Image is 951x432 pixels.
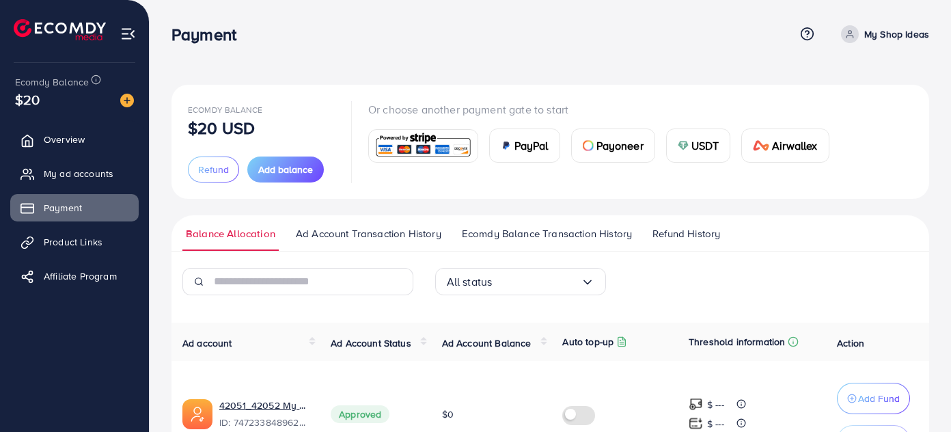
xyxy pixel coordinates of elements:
[368,101,840,118] p: Or choose another payment gate to start
[44,167,113,180] span: My ad accounts
[652,226,720,241] span: Refund History
[489,129,560,163] a: cardPayPal
[10,262,139,290] a: Affiliate Program
[583,140,594,151] img: card
[182,336,232,350] span: Ad account
[753,140,769,151] img: card
[501,140,512,151] img: card
[689,334,785,350] p: Threshold information
[15,75,89,89] span: Ecomdy Balance
[893,370,941,422] iframe: Chat
[171,25,247,44] h3: Payment
[691,137,719,154] span: USDT
[462,226,632,241] span: Ecomdy Balance Transaction History
[10,194,139,221] a: Payment
[188,120,255,136] p: $20 USD
[182,399,212,429] img: ic-ads-acc.e4c84228.svg
[678,140,689,151] img: card
[258,163,313,176] span: Add balance
[837,336,864,350] span: Action
[331,336,411,350] span: Ad Account Status
[596,137,644,154] span: Payoneer
[858,390,900,407] p: Add Fund
[44,201,82,215] span: Payment
[689,397,703,411] img: top-up amount
[120,26,136,42] img: menu
[44,269,117,283] span: Affiliate Program
[492,271,580,293] input: Search for option
[10,126,139,153] a: Overview
[836,25,929,43] a: My Shop Ideas
[864,26,929,42] p: My Shop Ideas
[514,137,549,154] span: PayPal
[331,405,389,423] span: Approved
[707,396,724,413] p: $ ---
[707,416,724,432] p: $ ---
[373,131,473,161] img: card
[44,235,102,249] span: Product Links
[44,133,85,146] span: Overview
[447,271,493,293] span: All status
[14,19,106,40] img: logo
[442,407,454,421] span: $0
[219,416,309,429] span: ID: 7472338489627934736
[741,129,829,163] a: cardAirwallex
[689,416,703,431] img: top-up amount
[562,334,614,350] p: Auto top-up
[837,383,910,414] button: Add Fund
[368,129,478,163] a: card
[442,336,532,350] span: Ad Account Balance
[247,157,324,183] button: Add balance
[435,268,606,295] div: Search for option
[10,228,139,256] a: Product Links
[188,104,262,116] span: Ecomdy Balance
[571,129,655,163] a: cardPayoneer
[198,163,229,176] span: Refund
[10,160,139,187] a: My ad accounts
[296,226,441,241] span: Ad Account Transaction History
[120,94,134,107] img: image
[186,226,275,241] span: Balance Allocation
[666,129,731,163] a: cardUSDT
[15,90,40,109] span: $20
[219,399,309,430] div: <span class='underline'>42051_42052 My Shop Ideas_1739789387725</span></br>7472338489627934736
[188,157,239,183] button: Refund
[219,399,309,412] a: 42051_42052 My Shop Ideas_1739789387725
[772,137,817,154] span: Airwallex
